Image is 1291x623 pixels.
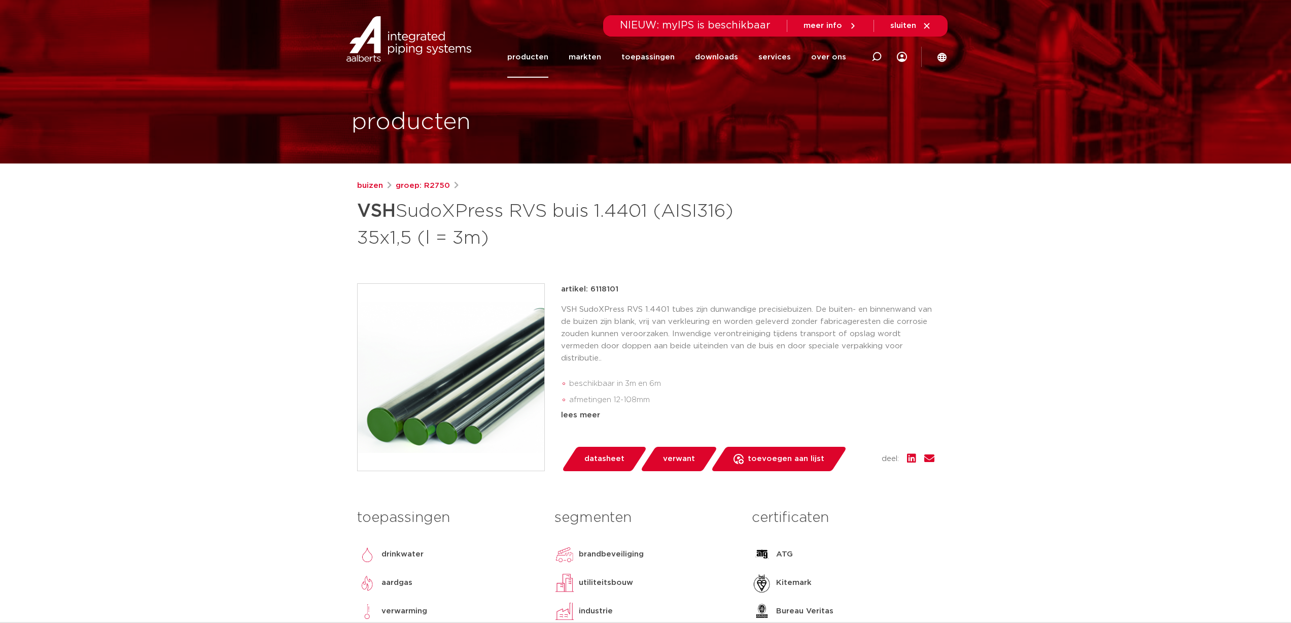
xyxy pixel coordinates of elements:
a: buizen [357,180,383,192]
p: ATG [776,548,793,561]
h1: SudoXPress RVS buis 1.4401 (AISI316) 35x1,5 (l = 3m) [357,196,738,251]
h3: toepassingen [357,508,539,528]
span: deel: [882,453,899,465]
a: meer info [804,21,857,30]
h1: producten [352,106,471,139]
a: datasheet [561,447,647,471]
img: Kitemark [752,573,772,593]
a: sluiten [890,21,931,30]
nav: Menu [507,37,846,78]
p: verwarming [381,605,427,617]
strong: VSH [357,202,396,220]
span: meer info [804,22,842,29]
img: verwarming [357,601,377,621]
span: toevoegen aan lijst [748,451,824,467]
div: lees meer [561,409,934,421]
p: VSH SudoXPress RVS 1.4401 tubes zijn dunwandige precisiebuizen. De buiten- en binnenwand van de b... [561,304,934,365]
p: artikel: 6118101 [561,283,618,296]
a: toepassingen [621,37,675,78]
p: aardgas [381,577,412,589]
img: Product Image for VSH SudoXPress RVS buis 1.4401 (AISI316) 35x1,5 (l = 3m) [358,284,544,471]
img: industrie [554,601,575,621]
a: groep: R2750 [396,180,450,192]
a: markten [569,37,601,78]
p: brandbeveiliging [579,548,644,561]
span: datasheet [584,451,624,467]
img: drinkwater [357,544,377,565]
img: aardgas [357,573,377,593]
p: drinkwater [381,548,424,561]
h3: segmenten [554,508,737,528]
img: utiliteitsbouw [554,573,575,593]
p: industrie [579,605,613,617]
a: verwant [640,447,718,471]
a: downloads [695,37,738,78]
h3: certificaten [752,508,934,528]
img: ATG [752,544,772,565]
div: my IPS [897,37,907,78]
p: Kitemark [776,577,812,589]
span: NIEUW: myIPS is beschikbaar [620,20,771,30]
li: afmetingen 12-108mm [569,392,934,408]
a: services [758,37,791,78]
span: verwant [663,451,695,467]
img: brandbeveiliging [554,544,575,565]
li: beschikbaar in 3m en 6m [569,376,934,392]
p: Bureau Veritas [776,605,833,617]
a: over ons [811,37,846,78]
p: utiliteitsbouw [579,577,633,589]
img: Bureau Veritas [752,601,772,621]
a: producten [507,37,548,78]
span: sluiten [890,22,916,29]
